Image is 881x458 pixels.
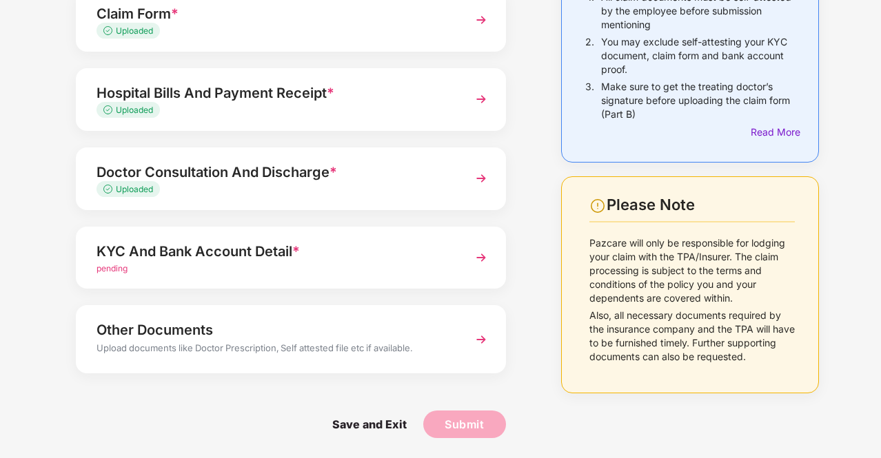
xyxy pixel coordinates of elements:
img: svg+xml;base64,PHN2ZyB4bWxucz0iaHR0cDovL3d3dy53My5vcmcvMjAwMC9zdmciIHdpZHRoPSIxMy4zMzMiIGhlaWdodD... [103,105,116,114]
div: KYC And Bank Account Detail [97,240,453,262]
p: Pazcare will only be responsible for lodging your claim with the TPA/Insurer. The claim processin... [589,236,795,305]
button: Submit [423,410,506,438]
div: Please Note [607,196,795,214]
img: svg+xml;base64,PHN2ZyBpZD0iTmV4dCIgeG1sbnM9Imh0dHA6Ly93d3cudzMub3JnLzIwMDAvc3ZnIiB3aWR0aD0iMzYiIG... [469,166,494,191]
p: Make sure to get the treating doctor’s signature before uploading the claim form (Part B) [601,80,795,121]
span: Save and Exit [318,410,421,438]
span: Uploaded [116,105,153,115]
div: Hospital Bills And Payment Receipt [97,82,453,104]
p: 2. [585,35,594,76]
div: Read More [751,125,795,140]
div: Upload documents like Doctor Prescription, Self attested file etc if available. [97,341,453,359]
img: svg+xml;base64,PHN2ZyB4bWxucz0iaHR0cDovL3d3dy53My5vcmcvMjAwMC9zdmciIHdpZHRoPSIxMy4zMzMiIGhlaWdodD... [103,26,116,35]
img: svg+xml;base64,PHN2ZyBpZD0iTmV4dCIgeG1sbnM9Imh0dHA6Ly93d3cudzMub3JnLzIwMDAvc3ZnIiB3aWR0aD0iMzYiIG... [469,245,494,270]
div: Claim Form [97,3,453,25]
img: svg+xml;base64,PHN2ZyB4bWxucz0iaHR0cDovL3d3dy53My5vcmcvMjAwMC9zdmciIHdpZHRoPSIxMy4zMzMiIGhlaWdodD... [103,185,116,194]
span: Uploaded [116,184,153,194]
span: Uploaded [116,25,153,36]
div: Doctor Consultation And Discharge [97,161,453,183]
img: svg+xml;base64,PHN2ZyBpZD0iTmV4dCIgeG1sbnM9Imh0dHA6Ly93d3cudzMub3JnLzIwMDAvc3ZnIiB3aWR0aD0iMzYiIG... [469,87,494,112]
p: You may exclude self-attesting your KYC document, claim form and bank account proof. [601,35,795,76]
div: Other Documents [97,319,453,341]
img: svg+xml;base64,PHN2ZyBpZD0iTmV4dCIgeG1sbnM9Imh0dHA6Ly93d3cudzMub3JnLzIwMDAvc3ZnIiB3aWR0aD0iMzYiIG... [469,327,494,352]
img: svg+xml;base64,PHN2ZyBpZD0iTmV4dCIgeG1sbnM9Imh0dHA6Ly93d3cudzMub3JnLzIwMDAvc3ZnIiB3aWR0aD0iMzYiIG... [469,8,494,32]
p: 3. [585,80,594,121]
img: svg+xml;base64,PHN2ZyBpZD0iV2FybmluZ18tXzI0eDI0IiBkYXRhLW5hbWU9Ildhcm5pbmcgLSAyNHgyNCIgeG1sbnM9Im... [589,198,606,214]
span: pending [97,263,128,273]
p: Also, all necessary documents required by the insurance company and the TPA will have to be furni... [589,309,795,364]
